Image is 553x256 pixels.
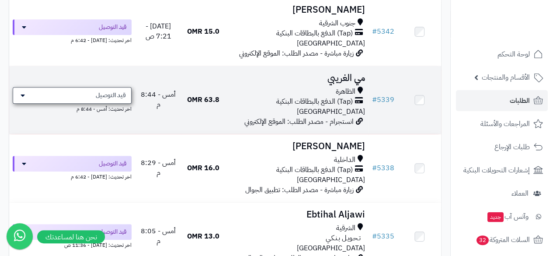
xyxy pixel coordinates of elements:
a: طلبات الإرجاع [456,137,548,158]
span: جديد [487,212,504,222]
a: #5338 [372,163,394,173]
span: لوحة التحكم [497,48,530,60]
span: (Tap) الدفع بالبطاقات البنكية [276,28,353,39]
span: قيد التوصيل [99,228,126,236]
span: الداخلية [334,155,355,165]
span: [GEOGRAPHIC_DATA] [297,243,365,253]
div: اخر تحديث: [DATE] - 6:42 م [13,172,132,181]
span: [DATE] - 7:21 ص [146,21,171,42]
span: الظاهرة [336,87,355,97]
span: [GEOGRAPHIC_DATA] [297,38,365,49]
span: انستجرام - مصدر الطلب: الموقع الإلكتروني [244,116,354,127]
div: اخر تحديث: [DATE] - 6:42 م [13,35,132,44]
span: زيارة مباشرة - مصدر الطلب: تطبيق الجوال [245,185,354,195]
span: وآتس آب [487,210,529,223]
span: تـحـويـل بـنـكـي [326,233,361,243]
span: قيد التوصيل [96,91,126,100]
span: 15.0 OMR [187,26,219,37]
span: [GEOGRAPHIC_DATA] [297,175,365,185]
span: قيد التوصيل [99,23,126,32]
span: 63.8 OMR [187,95,219,105]
span: أمس - 8:29 م [141,158,176,178]
div: اخر تحديث: أمس - 8:44 م [13,104,132,113]
span: (Tap) الدفع بالبطاقات البنكية [276,165,353,175]
h3: Ebtihal Aljawi [228,210,365,220]
span: الشرقية [336,223,355,233]
span: جنوب الشرقية [319,18,355,28]
span: إشعارات التحويلات البنكية [463,164,530,176]
span: أمس - 8:05 م [141,226,176,246]
span: الأقسام والمنتجات [482,71,530,84]
a: لوحة التحكم [456,44,548,65]
span: [GEOGRAPHIC_DATA] [297,106,365,117]
span: الطلبات [510,95,530,107]
span: # [372,231,377,242]
span: (Tap) الدفع بالبطاقات البنكية [276,97,353,107]
span: المراجعات والأسئلة [480,118,530,130]
a: #5335 [372,231,394,242]
a: #5339 [372,95,394,105]
span: # [372,95,377,105]
a: #5342 [372,26,394,37]
span: 16.0 OMR [187,163,219,173]
span: 13.0 OMR [187,231,219,242]
span: العملاء [511,187,529,200]
a: وآتس آبجديد [456,206,548,227]
span: # [372,26,377,37]
span: # [372,163,377,173]
a: الطلبات [456,90,548,111]
h3: [PERSON_NAME] [228,5,365,15]
span: أمس - 8:44 م [141,89,176,110]
span: زيارة مباشرة - مصدر الطلب: الموقع الإلكتروني [239,48,354,59]
a: السلات المتروكة32 [456,229,548,250]
a: إشعارات التحويلات البنكية [456,160,548,181]
a: المراجعات والأسئلة [456,113,548,134]
a: العملاء [456,183,548,204]
span: قيد التوصيل [99,159,126,168]
h3: مي الغريبي [228,73,365,83]
h3: [PERSON_NAME] [228,141,365,151]
span: 32 [476,235,489,245]
span: طلبات الإرجاع [494,141,530,153]
div: اخر تحديث: [DATE] - 11:36 ص [13,240,132,249]
span: السلات المتروكة [476,234,530,246]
